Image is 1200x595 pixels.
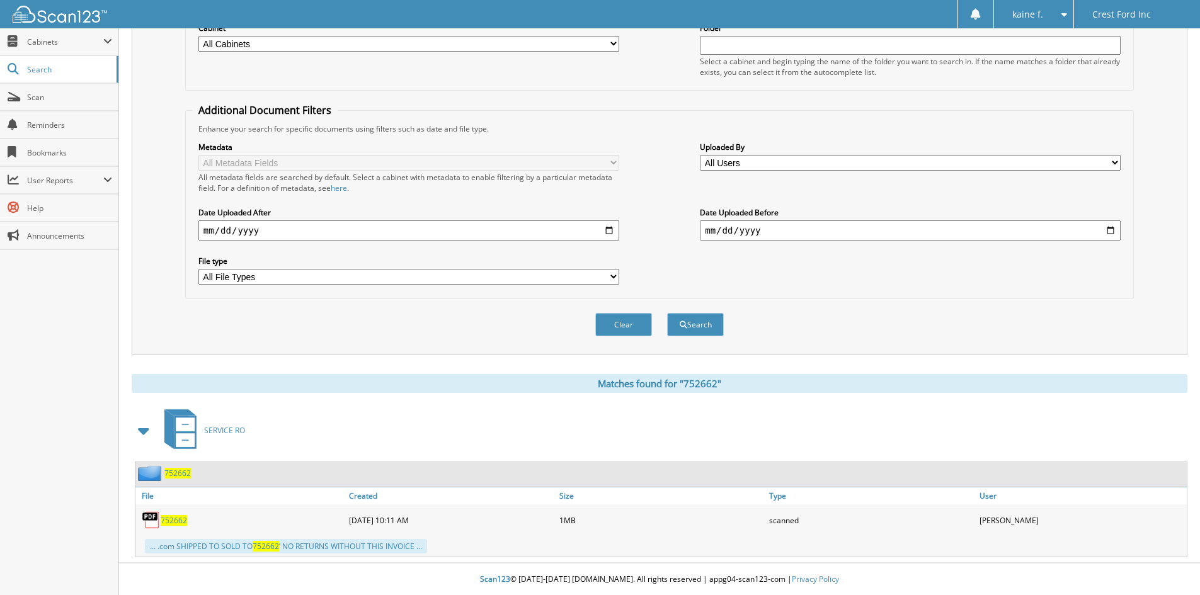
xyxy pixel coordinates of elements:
span: Scan [27,92,112,103]
span: kaine f. [1012,11,1043,18]
span: Cabinets [27,37,103,47]
iframe: Chat Widget [1137,535,1200,595]
div: 1MB [556,507,767,533]
img: PDF.png [142,511,161,530]
button: Clear [595,313,652,336]
a: 752662 [164,468,191,479]
span: Bookmarks [27,147,112,158]
span: Help [27,203,112,213]
span: Search [27,64,110,75]
span: Announcements [27,230,112,241]
button: Search [667,313,724,336]
a: SERVICE RO [157,405,245,455]
div: All metadata fields are searched by default. Select a cabinet with metadata to enable filtering b... [198,172,619,193]
span: SERVICE RO [204,425,245,436]
div: [DATE] 10:11 AM [346,507,556,533]
div: ... .com SHIPPED TO SOLD TO ’ NO RETURNS WITHOUT THIS INVOICE ... [145,539,427,553]
span: 752662 [253,541,279,552]
span: User Reports [27,175,103,186]
div: [PERSON_NAME] [976,507,1187,533]
label: Uploaded By [700,142,1121,152]
div: Enhance your search for specific documents using filters such as date and file type. [192,123,1127,134]
div: Select a cabinet and begin typing the name of the folder you want to search in. If the name match... [700,56,1121,77]
label: Date Uploaded After [198,207,619,218]
img: folder2.png [138,465,164,481]
span: Scan123 [480,574,510,584]
label: Date Uploaded Before [700,207,1121,218]
input: start [198,220,619,241]
a: Type [766,487,976,504]
div: scanned [766,507,976,533]
div: Matches found for "752662" [132,374,1187,393]
a: here [331,183,347,193]
a: File [135,487,346,504]
a: Size [556,487,767,504]
a: 752662 [161,515,187,526]
span: Crest Ford Inc [1092,11,1151,18]
a: User [976,487,1187,504]
div: © [DATE]-[DATE] [DOMAIN_NAME]. All rights reserved | appg04-scan123-com | [119,564,1200,595]
a: Privacy Policy [792,574,839,584]
img: scan123-logo-white.svg [13,6,107,23]
span: Reminders [27,120,112,130]
label: Metadata [198,142,619,152]
input: end [700,220,1121,241]
legend: Additional Document Filters [192,103,338,117]
label: File type [198,256,619,266]
a: Created [346,487,556,504]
